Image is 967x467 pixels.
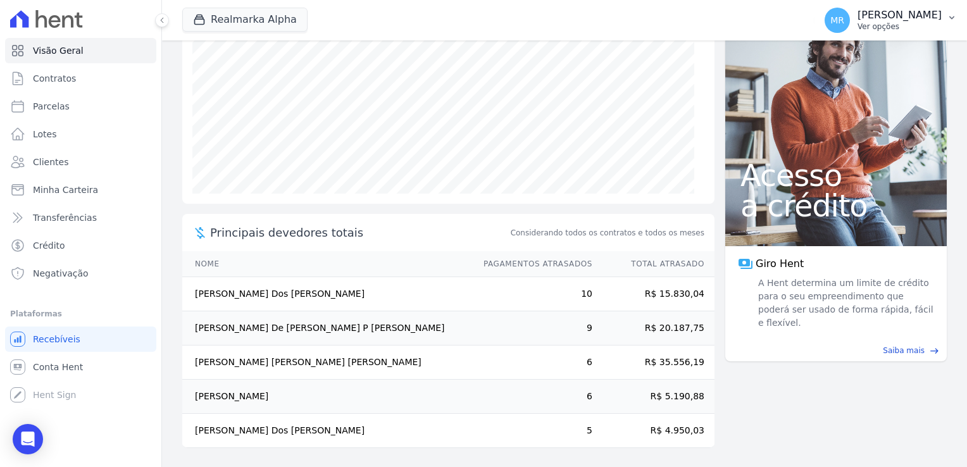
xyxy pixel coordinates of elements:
button: Realmarka Alpha [182,8,308,32]
th: Pagamentos Atrasados [471,251,593,277]
td: [PERSON_NAME] Dos [PERSON_NAME] [182,277,471,311]
span: MR [830,16,844,25]
td: R$ 15.830,04 [593,277,714,311]
a: Visão Geral [5,38,156,63]
td: [PERSON_NAME] Dos [PERSON_NAME] [182,414,471,448]
a: Saiba mais east [733,345,939,356]
td: R$ 20.187,75 [593,311,714,346]
div: Plataformas [10,306,151,321]
a: Recebíveis [5,327,156,352]
span: Negativação [33,267,89,280]
td: 6 [471,380,593,414]
span: Lotes [33,128,57,140]
span: Recebíveis [33,333,80,346]
span: a crédito [740,190,932,221]
span: A Hent determina um limite de crédito para o seu empreendimento que poderá ser usado de forma ráp... [756,277,934,330]
a: Transferências [5,205,156,230]
div: Open Intercom Messenger [13,424,43,454]
p: [PERSON_NAME] [858,9,942,22]
td: 5 [471,414,593,448]
a: Crédito [5,233,156,258]
td: 6 [471,346,593,380]
span: Contratos [33,72,76,85]
th: Nome [182,251,471,277]
a: Lotes [5,121,156,147]
a: Negativação [5,261,156,286]
td: 9 [471,311,593,346]
td: 10 [471,277,593,311]
a: Minha Carteira [5,177,156,202]
span: east [930,346,939,356]
span: Visão Geral [33,44,84,57]
p: Ver opções [858,22,942,32]
th: Total Atrasado [593,251,714,277]
span: Transferências [33,211,97,224]
a: Parcelas [5,94,156,119]
td: [PERSON_NAME] De [PERSON_NAME] P [PERSON_NAME] [182,311,471,346]
span: Principais devedores totais [210,224,508,241]
td: R$ 5.190,88 [593,380,714,414]
td: R$ 35.556,19 [593,346,714,380]
a: Contratos [5,66,156,91]
span: Minha Carteira [33,184,98,196]
td: [PERSON_NAME] [182,380,471,414]
span: Considerando todos os contratos e todos os meses [511,227,704,239]
td: R$ 4.950,03 [593,414,714,448]
span: Clientes [33,156,68,168]
a: Conta Hent [5,354,156,380]
td: [PERSON_NAME] [PERSON_NAME] [PERSON_NAME] [182,346,471,380]
a: Clientes [5,149,156,175]
span: Crédito [33,239,65,252]
span: Parcelas [33,100,70,113]
span: Giro Hent [756,256,804,271]
span: Acesso [740,160,932,190]
button: MR [PERSON_NAME] Ver opções [814,3,967,38]
span: Saiba mais [883,345,925,356]
span: Conta Hent [33,361,83,373]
